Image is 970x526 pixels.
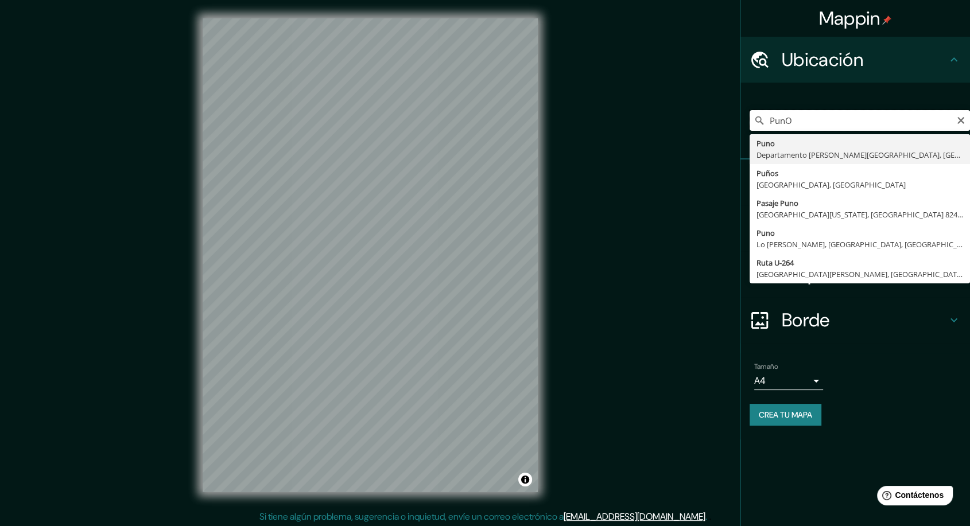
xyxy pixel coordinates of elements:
[740,297,970,343] div: Borde
[756,138,775,149] font: Puno
[203,18,538,492] canvas: Mapa
[754,375,766,387] font: A4
[759,410,812,420] font: Crea tu mapa
[782,48,863,72] font: Ubicación
[756,180,906,190] font: [GEOGRAPHIC_DATA], [GEOGRAPHIC_DATA]
[819,6,880,30] font: Mappin
[868,481,957,513] iframe: Lanzador de widgets de ayuda
[740,159,970,205] div: Patas
[705,511,707,523] font: .
[756,258,794,268] font: Ruta U-264
[709,510,711,523] font: .
[518,473,532,486] button: Activar o desactivar atribución
[740,251,970,297] div: Disposición
[756,228,775,238] font: Puno
[882,15,891,25] img: pin-icon.png
[754,372,823,390] div: A4
[754,362,778,371] font: Tamaño
[750,404,821,426] button: Crea tu mapa
[740,205,970,251] div: Estilo
[750,110,970,131] input: Elige tu ciudad o zona
[782,308,830,332] font: Borde
[259,511,564,523] font: Si tiene algún problema, sugerencia o inquietud, envíe un correo electrónico a
[740,37,970,83] div: Ubicación
[956,114,965,125] button: Claro
[707,510,709,523] font: .
[756,198,798,208] font: Pasaje Puno
[756,168,778,178] font: Puños
[564,511,705,523] a: [EMAIL_ADDRESS][DOMAIN_NAME]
